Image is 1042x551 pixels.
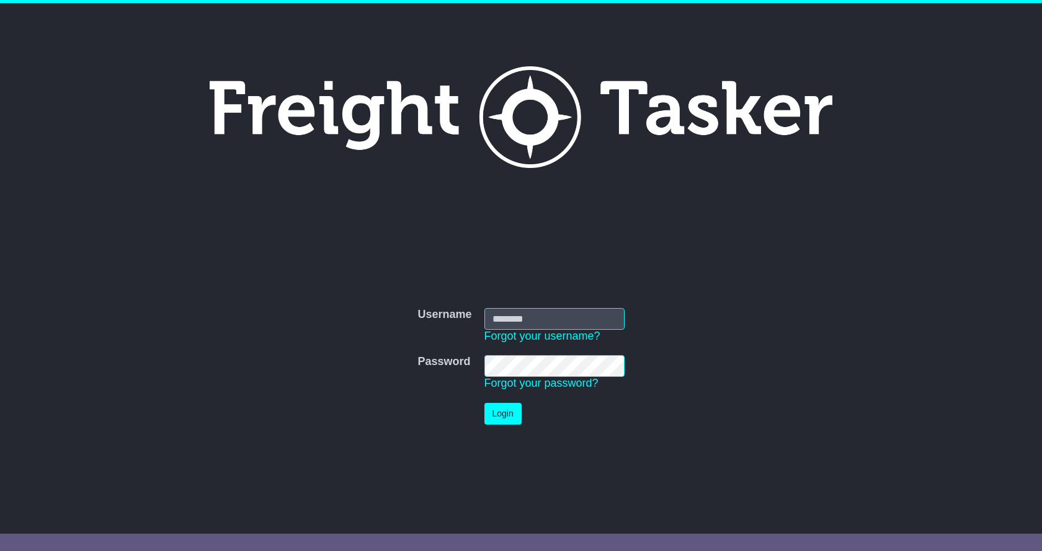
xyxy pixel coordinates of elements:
button: Login [484,403,522,425]
a: Forgot your password? [484,377,599,389]
img: FREIGHT TASKER PTY LTD [210,66,832,168]
a: Forgot your username? [484,330,600,342]
label: Password [417,355,470,369]
label: Username [417,308,471,322]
